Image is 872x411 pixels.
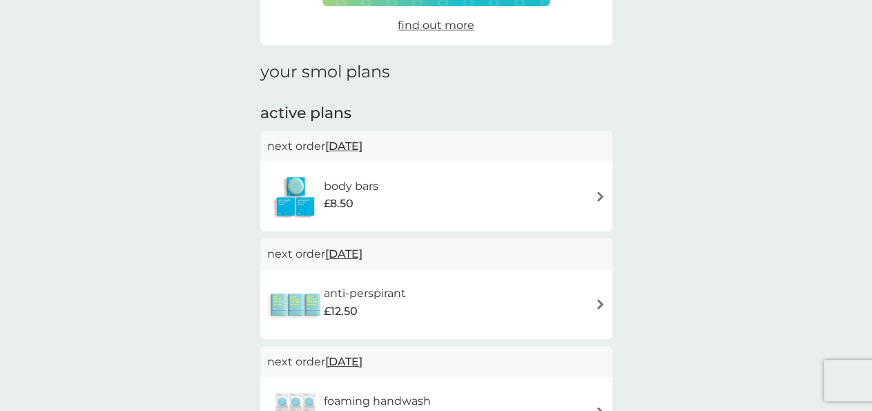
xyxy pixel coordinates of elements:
[325,348,362,375] span: [DATE]
[260,103,612,124] h2: active plans
[324,178,378,195] h6: body bars
[324,285,406,303] h6: anti-perspirant
[398,19,474,32] span: find out more
[325,240,362,267] span: [DATE]
[595,191,605,202] img: arrow right
[267,353,605,371] p: next order
[324,392,431,410] h6: foaming handwash
[267,137,605,155] p: next order
[267,245,605,263] p: next order
[267,173,324,221] img: body bars
[324,195,353,213] span: £8.50
[260,62,612,82] h1: your smol plans
[324,303,358,321] span: £12.50
[595,299,605,309] img: arrow right
[398,17,474,35] a: find out more
[267,280,324,329] img: anti-perspirant
[325,133,362,160] span: [DATE]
